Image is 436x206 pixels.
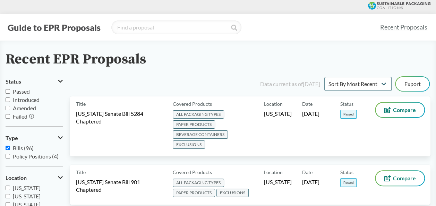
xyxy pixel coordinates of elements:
span: [US_STATE] Senate Bill 5284 Chaptered [76,110,164,125]
span: [US_STATE] [264,178,292,186]
span: Location [264,169,283,176]
span: [US_STATE] [264,110,292,118]
div: Data current as of [DATE] [260,80,320,88]
a: Recent Proposals [377,19,430,35]
input: Amended [6,106,10,110]
span: Passed [340,110,357,119]
span: Bills (96) [13,145,34,151]
button: Compare [376,103,424,117]
span: Passed [340,178,357,187]
input: [US_STATE] [6,194,10,198]
span: Compare [393,175,416,181]
span: PAPER PRODUCTS [173,120,215,129]
input: Policy Positions (4) [6,154,10,158]
span: Policy Positions (4) [13,153,59,160]
input: Passed [6,89,10,94]
span: Location [264,100,283,108]
span: EXCLUSIONS [216,189,249,197]
span: Status [6,78,21,85]
h2: Recent EPR Proposals [6,52,146,67]
button: Location [6,172,63,184]
span: [US_STATE] [13,193,41,199]
input: Introduced [6,97,10,102]
span: Date [302,169,313,176]
button: Guide to EPR Proposals [6,22,103,33]
span: [US_STATE] Senate Bill 901 Chaptered [76,178,164,194]
span: [US_STATE] [13,184,41,191]
input: Failed [6,114,10,119]
span: BEVERAGE CONTAINERS [173,130,228,139]
span: Title [76,100,86,108]
span: Location [6,175,27,181]
button: Export [396,77,429,91]
button: Compare [376,171,424,186]
button: Status [6,76,63,87]
span: Type [6,135,18,141]
span: [DATE] [302,110,319,118]
span: ALL PACKAGING TYPES [173,110,224,119]
span: ALL PACKAGING TYPES [173,179,224,187]
span: Covered Products [173,169,212,176]
span: PAPER PRODUCTS [173,189,215,197]
span: Amended [13,105,36,111]
span: [DATE] [302,178,319,186]
span: Status [340,169,353,176]
input: Bills (96) [6,146,10,150]
span: Passed [13,88,30,95]
button: Type [6,132,63,144]
input: Find a proposal [111,20,241,34]
span: EXCLUSIONS [173,140,205,149]
span: Status [340,100,353,108]
span: Introduced [13,96,40,103]
span: Compare [393,107,416,113]
span: Covered Products [173,100,212,108]
span: Date [302,100,313,108]
span: Title [76,169,86,176]
span: Failed [13,113,27,120]
input: [US_STATE] [6,186,10,190]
